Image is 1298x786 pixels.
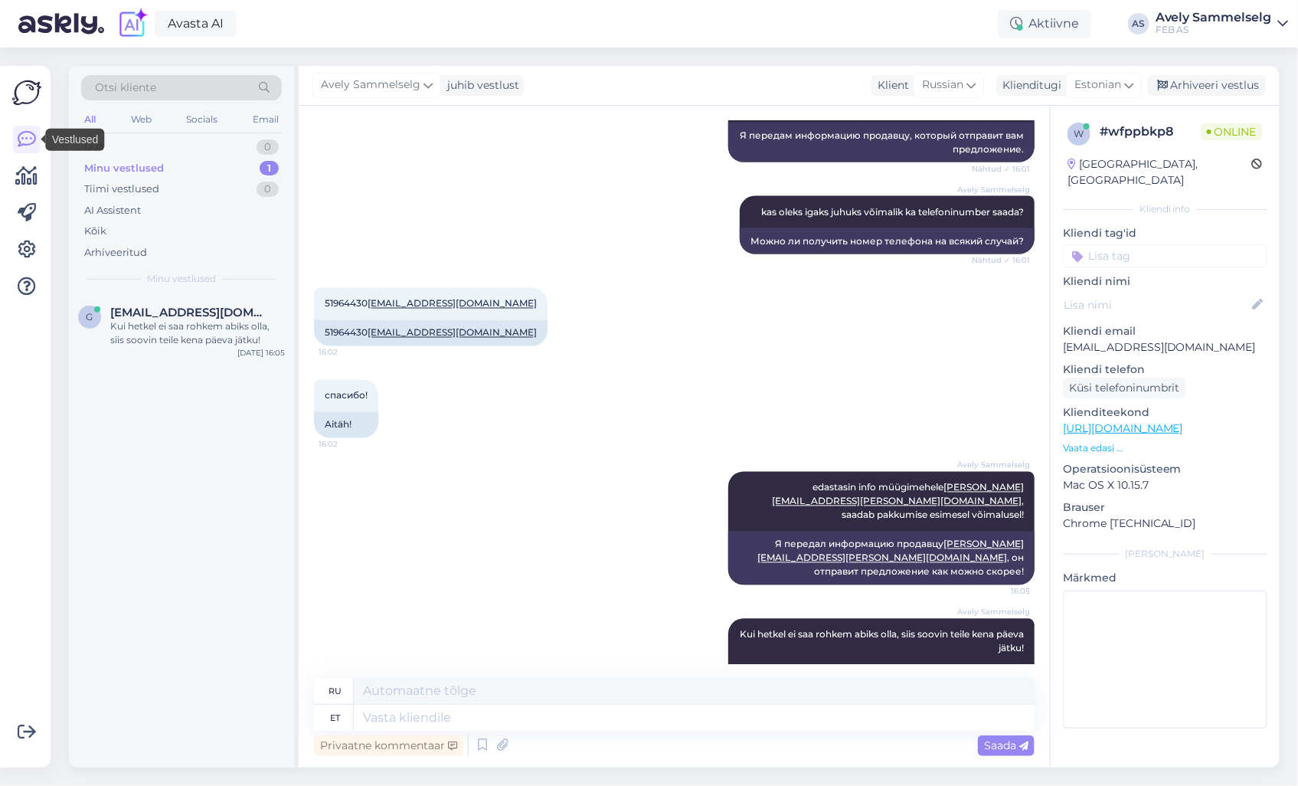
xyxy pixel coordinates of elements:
[972,163,1030,175] span: Nähtud ✓ 16:01
[260,161,279,176] div: 1
[1074,128,1084,139] span: w
[740,228,1035,254] div: Можно ли получить номер телефона на всякий случай?
[110,306,270,319] span: gold@dma.ee
[1063,516,1267,532] p: Chrome [TECHNICAL_ID]
[87,311,93,323] span: g
[116,8,149,40] img: explore-ai
[84,161,164,176] div: Minu vestlused
[237,347,285,359] div: [DATE] 16:05
[1063,477,1267,493] p: Mac OS X 10.15.7
[325,390,368,401] span: спасибо!
[314,735,463,756] div: Privaatne kommentaar
[330,705,340,731] div: et
[1128,13,1149,34] div: AS
[325,298,537,309] span: 51964430
[128,110,155,129] div: Web
[1074,77,1121,93] span: Estonian
[1156,24,1272,36] div: FEB AS
[12,78,41,107] img: Askly Logo
[81,110,99,129] div: All
[1063,461,1267,477] p: Operatsioonisüsteem
[46,129,105,151] div: Vestlused
[1063,362,1267,378] p: Kliendi telefon
[1063,378,1186,398] div: Küsi telefoninumbrit
[147,272,216,286] span: Minu vestlused
[957,460,1030,471] span: Avely Sammelselg
[1063,441,1267,455] p: Vaata edasi ...
[314,412,378,438] div: Aitäh!
[319,439,376,450] span: 16:02
[110,319,285,347] div: Kui hetkel ei saa rohkem abiks olla, siis soovin teile kena päeva jätku!
[1063,244,1267,267] input: Lisa tag
[257,139,279,155] div: 0
[1063,404,1267,421] p: Klienditeekond
[84,203,141,218] div: AI Assistent
[319,347,376,359] span: 16:02
[1063,202,1267,216] div: Kliendi info
[314,320,548,346] div: 51964430
[1063,547,1267,561] div: [PERSON_NAME]
[155,11,237,37] a: Avasta AI
[1156,11,1272,24] div: Avely Sammelselg
[740,629,1026,654] span: Kui hetkel ei saa rohkem abiks olla, siis soovin teile kena päeva jätku!
[973,586,1030,598] span: 16:05
[998,10,1091,38] div: Aktiivne
[1063,273,1267,290] p: Kliendi nimi
[871,77,909,93] div: Klient
[95,80,156,96] span: Otsi kliente
[1067,156,1252,188] div: [GEOGRAPHIC_DATA], [GEOGRAPHIC_DATA]
[84,224,106,239] div: Kõik
[728,532,1035,585] div: Я передал информацию продавцу , он отправит предложение как можно скорее!
[1063,421,1183,435] a: [URL][DOMAIN_NAME]
[368,327,537,339] a: [EMAIL_ADDRESS][DOMAIN_NAME]
[1063,339,1267,355] p: [EMAIL_ADDRESS][DOMAIN_NAME]
[329,678,342,704] div: ru
[984,739,1028,752] span: Saada
[922,77,963,93] span: Russian
[996,77,1061,93] div: Klienditugi
[368,298,537,309] a: [EMAIL_ADDRESS][DOMAIN_NAME]
[250,110,282,129] div: Email
[441,77,519,93] div: juhib vestlust
[84,182,159,197] div: Tiimi vestlused
[772,482,1026,521] span: edastasin info müügimehele , saadab pakkumise esimesel võimalusel!
[1063,570,1267,586] p: Märkmed
[1063,225,1267,241] p: Kliendi tag'id
[321,77,420,93] span: Avely Sammelselg
[1148,75,1266,96] div: Arhiveeri vestlus
[728,123,1035,162] div: Я передам информацию продавцу, который отправит вам предложение.
[257,182,279,197] div: 0
[957,607,1030,618] span: Avely Sammelselg
[972,255,1030,267] span: Nähtud ✓ 16:01
[1063,323,1267,339] p: Kliendi email
[84,245,147,260] div: Arhiveeritud
[1063,499,1267,516] p: Brauser
[1064,296,1250,313] input: Lisa nimi
[761,206,1024,218] span: kas oleks igaks juhuks võimalik ka telefoninumber saada?
[1156,11,1289,36] a: Avely SammelselgFEB AS
[957,184,1030,195] span: Avely Sammelselg
[1100,123,1201,141] div: # wfppbkp8
[183,110,221,129] div: Socials
[1201,123,1263,140] span: Online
